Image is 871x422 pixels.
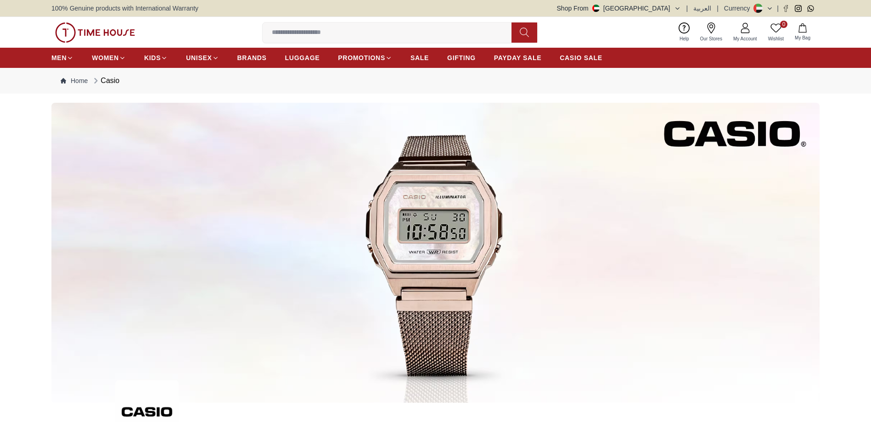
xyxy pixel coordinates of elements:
a: 0Wishlist [763,21,789,44]
div: Currency [724,4,754,13]
a: Our Stores [695,21,728,44]
div: Casio [91,75,119,86]
button: العربية [693,4,711,13]
nav: Breadcrumb [51,68,820,94]
span: CASIO SALE [560,53,602,62]
span: UNISEX [186,53,212,62]
img: ... [51,103,820,403]
img: ... [55,22,135,43]
span: GIFTING [447,53,476,62]
span: PAYDAY SALE [494,53,541,62]
span: My Bag [791,34,814,41]
span: BRANDS [237,53,267,62]
a: SALE [410,50,429,66]
a: Instagram [795,5,802,12]
span: 0 [780,21,787,28]
a: Facebook [782,5,789,12]
a: WOMEN [92,50,126,66]
span: PROMOTIONS [338,53,385,62]
a: CASIO SALE [560,50,602,66]
span: Wishlist [764,35,787,42]
a: PAYDAY SALE [494,50,541,66]
span: SALE [410,53,429,62]
span: Our Stores [697,35,726,42]
span: | [777,4,779,13]
a: LUGGAGE [285,50,320,66]
a: BRANDS [237,50,267,66]
a: MEN [51,50,73,66]
a: KIDS [144,50,168,66]
span: | [686,4,688,13]
span: Help [676,35,693,42]
span: | [717,4,719,13]
span: LUGGAGE [285,53,320,62]
button: My Bag [789,22,816,43]
span: MEN [51,53,67,62]
img: United Arab Emirates [592,5,600,12]
a: PROMOTIONS [338,50,392,66]
span: WOMEN [92,53,119,62]
a: UNISEX [186,50,219,66]
span: KIDS [144,53,161,62]
a: GIFTING [447,50,476,66]
a: Home [61,76,88,85]
button: Shop From[GEOGRAPHIC_DATA] [557,4,681,13]
span: 100% Genuine products with International Warranty [51,4,198,13]
a: Whatsapp [807,5,814,12]
a: Help [674,21,695,44]
span: My Account [730,35,761,42]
